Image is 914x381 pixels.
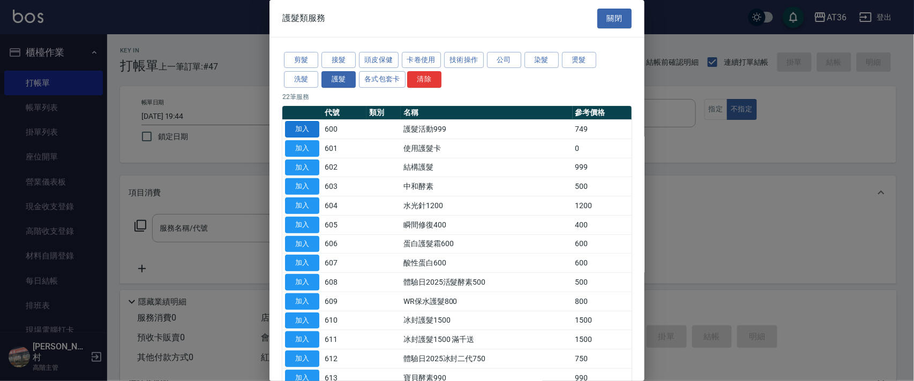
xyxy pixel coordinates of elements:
[285,217,319,233] button: 加入
[401,273,573,292] td: 體驗日2025活髮酵素500
[285,313,319,329] button: 加入
[562,52,596,68] button: 燙髮
[487,52,521,68] button: 公司
[322,215,366,234] td: 605
[322,196,366,216] td: 604
[402,52,441,68] button: 卡卷使用
[401,177,573,196] td: 中和酵素
[322,139,366,158] td: 601
[285,159,319,176] button: 加入
[285,197,319,214] button: 加入
[322,349,366,369] td: 612
[573,106,632,120] th: 參考價格
[285,331,319,348] button: 加入
[444,52,484,68] button: 技術操作
[573,273,632,292] td: 500
[322,120,366,139] td: 600
[573,292,632,311] td: 800
[322,254,366,273] td: 607
[573,330,632,349] td: 1500
[322,158,366,177] td: 602
[284,52,318,68] button: 剪髮
[366,106,401,120] th: 類別
[401,254,573,273] td: 酸性蛋白600
[525,52,559,68] button: 染髮
[321,71,356,88] button: 護髮
[285,255,319,271] button: 加入
[322,330,366,349] td: 611
[401,215,573,234] td: 瞬間修復400
[282,92,632,102] p: 22 筆服務
[322,106,366,120] th: 代號
[573,139,632,158] td: 0
[401,349,573,369] td: 體驗日2025冰封二代750
[322,234,366,254] td: 606
[322,292,366,311] td: 609
[573,234,632,254] td: 600
[401,139,573,158] td: 使用護髮卡
[573,349,632,369] td: 750
[359,52,399,68] button: 頭皮保健
[573,311,632,330] td: 1500
[321,52,356,68] button: 接髮
[573,196,632,216] td: 1200
[284,71,318,88] button: 洗髮
[322,273,366,292] td: 608
[573,177,632,196] td: 500
[401,311,573,330] td: 冰封護髮1500
[597,9,632,28] button: 關閉
[285,274,319,291] button: 加入
[322,177,366,196] td: 603
[573,254,632,273] td: 600
[282,13,325,24] span: 護髮類服務
[401,120,573,139] td: 護髮活動999
[401,292,573,311] td: WR保水護髮800
[401,234,573,254] td: 蛋白護髮霜600
[285,350,319,367] button: 加入
[401,158,573,177] td: 結構護髮
[285,140,319,157] button: 加入
[401,106,573,120] th: 名稱
[322,311,366,330] td: 610
[573,158,632,177] td: 999
[573,215,632,234] td: 400
[401,330,573,349] td: 冰封護髮1500 滿千送
[285,236,319,253] button: 加入
[407,71,441,88] button: 清除
[285,121,319,138] button: 加入
[573,120,632,139] td: 749
[285,293,319,310] button: 加入
[359,71,406,88] button: 各式包套卡
[401,196,573,216] td: 水光針1200
[285,178,319,195] button: 加入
